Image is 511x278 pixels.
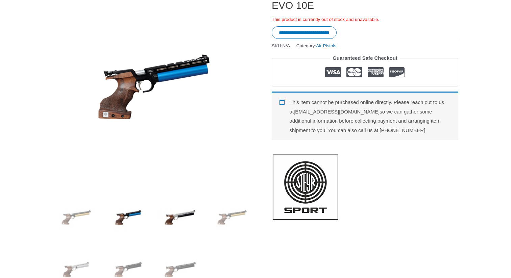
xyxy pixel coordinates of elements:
[272,153,339,221] a: Steyr Sport
[283,43,290,48] span: N/A
[105,194,152,241] img: EVO 10E - Image 2
[272,140,458,148] iframe: Customer reviews powered by Trustpilot
[272,92,458,140] div: This item cannot be purchased online directly. Please reach out to us at [EMAIL_ADDRESS][DOMAIN_N...
[330,53,400,63] legend: Guaranteed Safe Checkout
[272,42,290,50] span: SKU:
[209,194,255,241] img: Steyr EVO 10E
[157,194,204,241] img: EVO 10E - Image 3
[316,43,336,48] a: Air Pistols
[296,42,337,50] span: Category:
[272,17,458,23] p: This product is currently out of stock and unavailable.
[53,194,100,241] img: Steyr EVO 10E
